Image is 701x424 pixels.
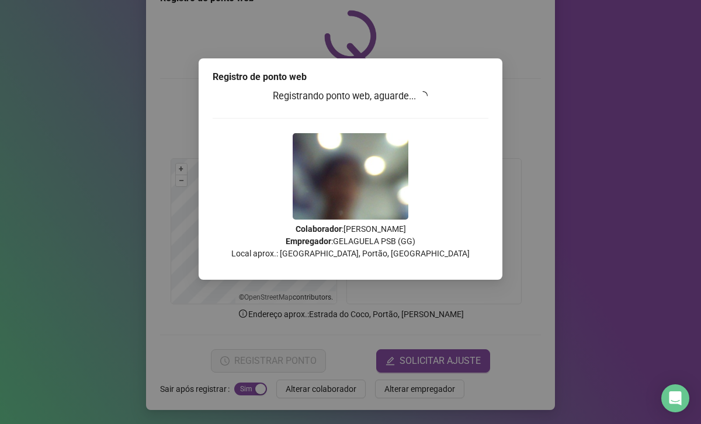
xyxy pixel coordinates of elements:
div: Registro de ponto web [213,70,488,84]
strong: Colaborador [296,224,342,234]
img: 9k= [293,133,408,220]
strong: Empregador [286,237,331,246]
p: : [PERSON_NAME] : GELAGUELA PSB (GG) Local aprox.: [GEOGRAPHIC_DATA], Portão, [GEOGRAPHIC_DATA] [213,223,488,260]
span: loading [417,90,429,102]
div: Open Intercom Messenger [661,384,689,412]
h3: Registrando ponto web, aguarde... [213,89,488,104]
